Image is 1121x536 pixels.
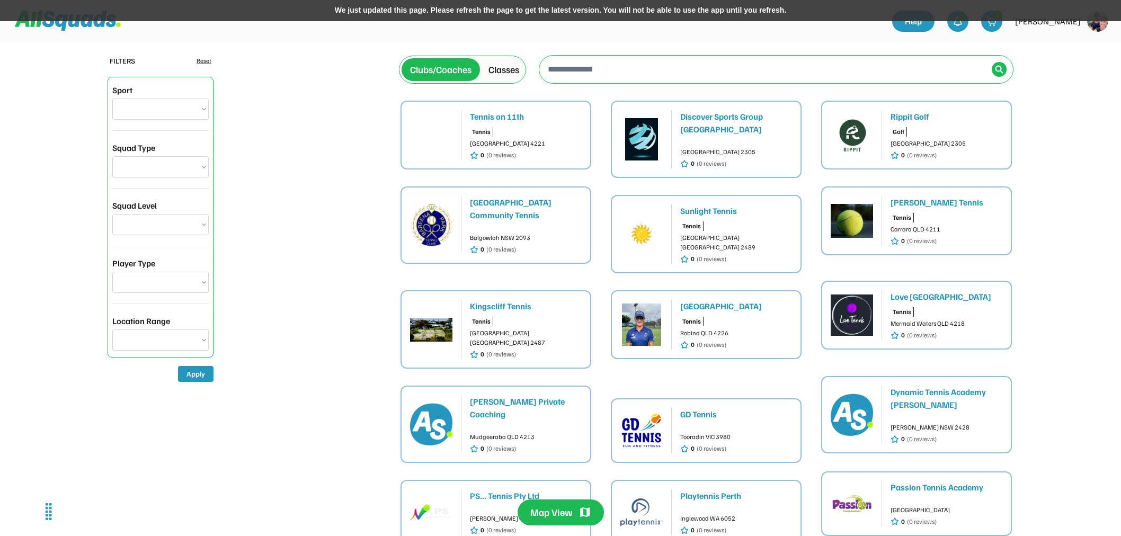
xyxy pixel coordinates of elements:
div: (0 reviews) [907,330,937,340]
div: Mermaid Waters QLD 4218 [891,319,1002,328]
img: IMG-20250324-WA0000.jpg [410,308,452,351]
div: Discover Sports Group [GEOGRAPHIC_DATA] [680,110,792,136]
div: Squad Level [112,199,157,212]
img: star-01%20%282%29.svg [470,151,478,160]
div: Sport [112,84,132,96]
div: 0 [691,444,695,453]
img: star-01%20%282%29.svg [470,526,478,535]
img: star-01%20%282%29.svg [470,245,478,254]
img: Screen%20Shot%202025-01-24%20at%203.14.40%20pm.png [831,200,873,242]
div: 0 [481,245,484,254]
div: (0 reviews) [697,525,726,535]
div: Mudgeeraba QLD 4213 [470,432,582,442]
div: (0 reviews) [697,340,726,350]
div: 0 [481,444,484,453]
div: [GEOGRAPHIC_DATA] 4221 [470,139,582,148]
img: Sunlight%20tennis%20logo.png [620,213,663,255]
div: Sunlight Tennis [680,204,792,217]
img: star-01%20%282%29.svg [680,526,689,535]
div: Map View [530,506,572,519]
div: Tennis [472,127,491,137]
div: Clubs/Coaches [410,62,471,77]
div: Carrara QLD 4211 [891,225,1002,234]
div: [GEOGRAPHIC_DATA] [680,300,792,312]
img: star-01%20%282%29.svg [891,435,899,444]
img: Screen%20Shot%202024-10-29%20at%2010.57.46%20am.png [620,118,663,160]
div: 0 [901,434,905,444]
div: (0 reviews) [486,444,516,453]
div: (0 reviews) [907,434,937,444]
div: Tennis on 11th [470,110,582,123]
div: 0 [901,150,905,160]
div: [PERSON_NAME] Tennis [891,196,1002,209]
div: Tennis [682,317,701,326]
img: star-01%20%282%29.svg [680,159,689,168]
img: star-01%20%282%29.svg [680,444,689,453]
img: star-01%20%282%29.svg [470,350,478,359]
div: [GEOGRAPHIC_DATA] Community Tennis [470,196,582,221]
div: Tooradin VIC 3980 [680,432,792,442]
img: https%3A%2F%2F94044dc9e5d3b3599ffa5e2d56a015ce.cdn.bubble.io%2Ff1727953343167x440604654403505400%... [1087,11,1108,32]
div: Playtennis Perth [680,489,792,502]
div: [GEOGRAPHIC_DATA] [GEOGRAPHIC_DATA] 2489 [680,233,792,252]
div: 0 [481,350,484,359]
div: (0 reviews) [486,150,516,160]
button: Apply [178,366,213,382]
div: Player Type [112,257,155,270]
div: (0 reviews) [697,159,726,168]
div: Passion Tennis Academy [891,481,1002,494]
div: (0 reviews) [907,150,937,160]
div: [GEOGRAPHIC_DATA] 2305 [891,139,1002,148]
img: PNG%20BLUE.png [620,409,663,452]
div: (0 reviews) [486,245,516,254]
img: logo_square.gif [831,483,873,525]
div: (0 reviews) [907,236,937,246]
div: FILTERS [110,55,135,66]
div: Love [GEOGRAPHIC_DATA] [891,290,1002,303]
img: IMG_0581.jpeg [620,303,663,346]
a: Help [892,11,935,32]
div: PS... Tennis Pty Ltd [470,489,582,502]
div: Balgowlah NSW 2093 [470,233,582,243]
div: (0 reviews) [486,350,516,359]
img: star-01%20%282%29.svg [891,331,899,340]
div: [PERSON_NAME] NSW 2428 [891,423,1002,432]
div: Robina QLD 4226 [680,328,792,338]
img: star-01%20%282%29.svg [680,341,689,350]
div: 0 [691,340,695,350]
div: [GEOGRAPHIC_DATA] [GEOGRAPHIC_DATA] 2487 [470,328,582,347]
div: Tennis [682,221,701,231]
img: star-01%20%282%29.svg [680,255,689,264]
div: Squad Type [112,141,155,154]
img: Rippitlogov2_green.png [831,114,873,156]
div: 0 [691,525,695,535]
div: 0 [691,159,695,168]
div: 0 [901,236,905,246]
div: Dynamic Tennis Academy [PERSON_NAME] [891,386,1002,411]
img: playtennis%20blue%20logo%201.png [620,491,663,533]
div: (0 reviews) [486,525,516,535]
div: Rippit Golf [891,110,1002,123]
img: star-01%20%282%29.svg [891,151,899,160]
img: IMG_2979.png [410,114,452,156]
div: Location Range [112,315,170,327]
div: 0 [691,254,695,264]
div: Golf [893,127,904,137]
div: GD Tennis [680,408,792,421]
img: shopping-cart-01%20%281%29.svg [986,16,997,26]
div: Reset [197,56,211,66]
div: Tennis [893,213,911,222]
img: Icon%20%2838%29.svg [995,65,1003,74]
div: [GEOGRAPHIC_DATA] 2305 [680,147,792,157]
div: [PERSON_NAME] [1015,15,1081,28]
div: Tennis [472,317,491,326]
img: AS-100x100%402x.png [831,394,873,436]
div: (0 reviews) [697,254,726,264]
div: [PERSON_NAME] Private Coaching [470,395,582,421]
div: Kingscliff Tennis [470,300,582,312]
img: PS...Tennis_SSa-R01b_Mil%20small%20size.png [410,491,452,533]
img: star-01%20%282%29.svg [891,237,899,246]
img: bareena_logo.gif [410,204,452,246]
div: (0 reviews) [697,444,726,453]
div: 0 [901,330,905,340]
